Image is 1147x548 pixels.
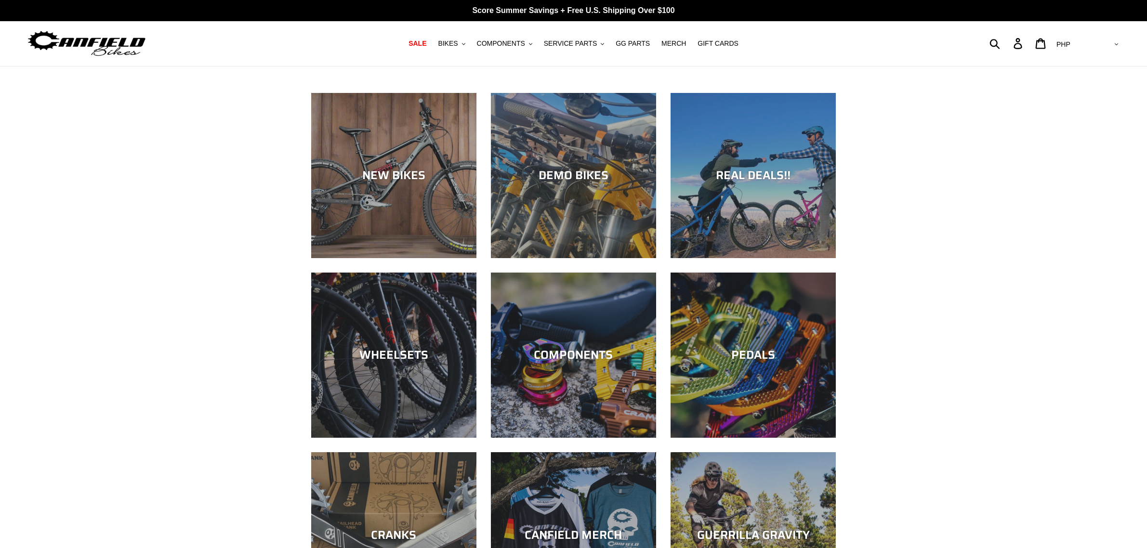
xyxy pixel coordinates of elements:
[671,348,836,362] div: PEDALS
[657,37,691,50] a: MERCH
[404,37,431,50] a: SALE
[671,528,836,542] div: GUERRILLA GRAVITY
[26,28,147,59] img: Canfield Bikes
[491,528,656,542] div: CANFIELD MERCH
[693,37,743,50] a: GIFT CARDS
[491,348,656,362] div: COMPONENTS
[409,39,426,48] span: SALE
[661,39,686,48] span: MERCH
[311,93,476,258] a: NEW BIKES
[477,39,525,48] span: COMPONENTS
[491,273,656,438] a: COMPONENTS
[671,273,836,438] a: PEDALS
[995,33,1019,54] input: Search
[544,39,597,48] span: SERVICE PARTS
[671,169,836,183] div: REAL DEALS!!
[539,37,609,50] button: SERVICE PARTS
[311,528,476,542] div: CRANKS
[491,169,656,183] div: DEMO BIKES
[671,93,836,258] a: REAL DEALS!!
[311,169,476,183] div: NEW BIKES
[472,37,537,50] button: COMPONENTS
[311,348,476,362] div: WHEELSETS
[433,37,470,50] button: BIKES
[611,37,655,50] a: GG PARTS
[438,39,458,48] span: BIKES
[311,273,476,438] a: WHEELSETS
[616,39,650,48] span: GG PARTS
[491,93,656,258] a: DEMO BIKES
[698,39,738,48] span: GIFT CARDS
